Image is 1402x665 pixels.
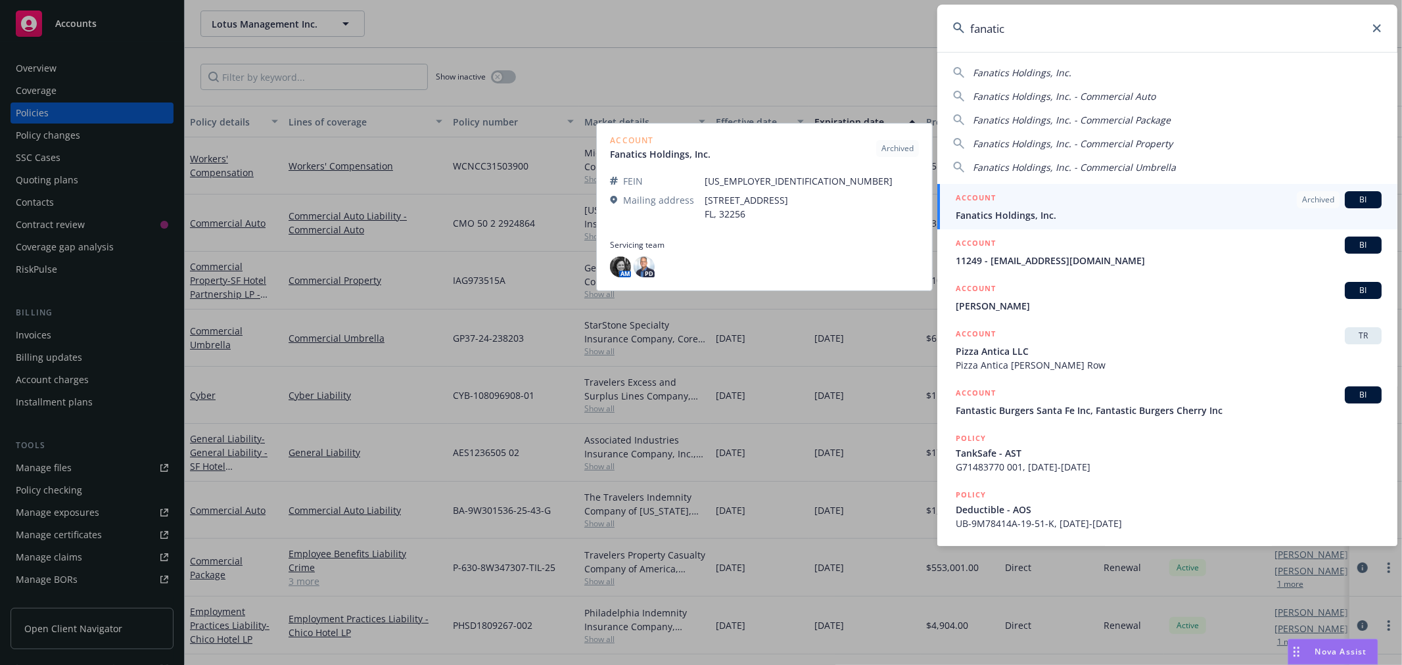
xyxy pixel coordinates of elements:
span: BI [1350,194,1376,206]
a: ACCOUNTBIFantastic Burgers Santa Fe Inc, Fantastic Burgers Cherry Inc [937,379,1397,424]
h5: ACCOUNT [956,327,996,343]
span: TR [1350,330,1376,342]
h5: ACCOUNT [956,282,996,298]
input: Search... [937,5,1397,52]
div: Drag to move [1288,639,1305,664]
a: POLICYTankSafe - ASTG71483770 001, [DATE]-[DATE] [937,424,1397,481]
span: Fanatics Holdings, Inc. - Commercial Auto [973,90,1156,103]
button: Nova Assist [1288,639,1378,665]
span: Pizza Antica [PERSON_NAME] Row [956,358,1382,372]
a: POLICY [937,538,1397,594]
a: ACCOUNTArchivedBIFanatics Holdings, Inc. [937,184,1397,229]
span: Fanatics Holdings, Inc. [956,208,1382,222]
h5: ACCOUNT [956,237,996,252]
span: Fanatics Holdings, Inc. - Commercial Umbrella [973,161,1176,173]
span: BI [1350,285,1376,296]
span: Fantastic Burgers Santa Fe Inc, Fantastic Burgers Cherry Inc [956,403,1382,417]
span: TankSafe - AST [956,446,1382,460]
h5: ACCOUNT [956,191,996,207]
h5: POLICY [956,545,986,558]
span: BI [1350,239,1376,251]
a: POLICYDeductible - AOSUB-9M78414A-19-51-K, [DATE]-[DATE] [937,481,1397,538]
span: Fanatics Holdings, Inc. - Commercial Package [973,114,1171,126]
span: Nova Assist [1315,646,1367,657]
span: UB-9M78414A-19-51-K, [DATE]-[DATE] [956,516,1382,530]
span: G71483770 001, [DATE]-[DATE] [956,460,1382,474]
h5: POLICY [956,488,986,501]
h5: POLICY [956,432,986,445]
a: ACCOUNTTRPizza Antica LLCPizza Antica [PERSON_NAME] Row [937,320,1397,379]
span: Pizza Antica LLC [956,344,1382,358]
span: [PERSON_NAME] [956,299,1382,313]
span: Deductible - AOS [956,503,1382,516]
span: Archived [1302,194,1334,206]
span: Fanatics Holdings, Inc. - Commercial Property [973,137,1173,150]
a: ACCOUNTBI[PERSON_NAME] [937,275,1397,320]
span: 11249 - [EMAIL_ADDRESS][DOMAIN_NAME] [956,254,1382,267]
a: ACCOUNTBI11249 - [EMAIL_ADDRESS][DOMAIN_NAME] [937,229,1397,275]
span: BI [1350,389,1376,401]
h5: ACCOUNT [956,386,996,402]
span: Fanatics Holdings, Inc. [973,66,1071,79]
